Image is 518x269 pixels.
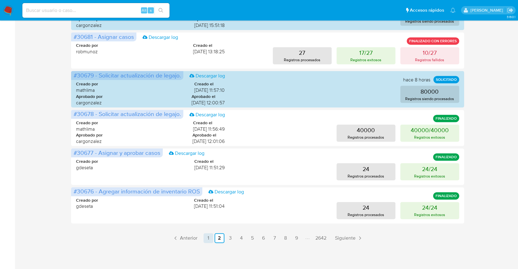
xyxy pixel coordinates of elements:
span: Alt [142,7,147,13]
span: 3.160.1 [506,14,515,19]
span: s [150,7,152,13]
a: Notificaciones [450,8,455,13]
p: juan.tosini@mercadolibre.com [470,7,505,13]
input: Buscar usuario o caso... [22,6,169,14]
span: Accesos rápidos [410,7,444,13]
button: search-icon [154,6,167,15]
a: Salir [507,7,513,13]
